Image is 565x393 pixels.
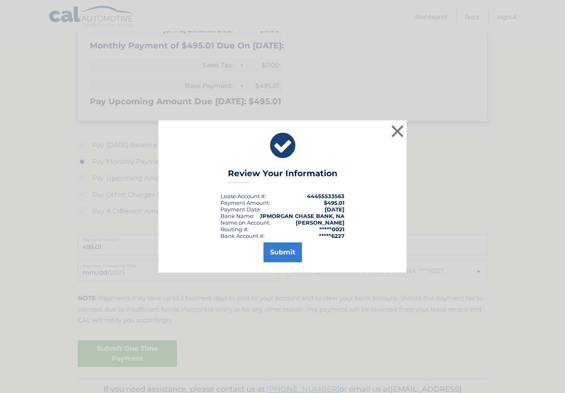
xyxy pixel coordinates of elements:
div: Bank Name: [220,213,254,219]
div: Routing #: [220,226,249,232]
span: [DATE] [325,206,345,213]
button: × [389,123,406,139]
strong: 44455533563 [307,193,345,199]
div: Name on Account: [220,219,271,226]
div: Lease Account #: [220,193,266,199]
div: Bank Account #: [220,232,265,239]
button: Submit [263,242,302,262]
span: Payment Date [220,206,260,213]
span: $495.01 [324,199,345,206]
h3: Review Your Information [228,168,338,183]
strong: JPMORGAN CHASE BANK, NA [260,213,345,219]
div: : [220,206,261,213]
div: Payment Amount: [220,199,270,206]
strong: [PERSON_NAME] [296,219,345,226]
